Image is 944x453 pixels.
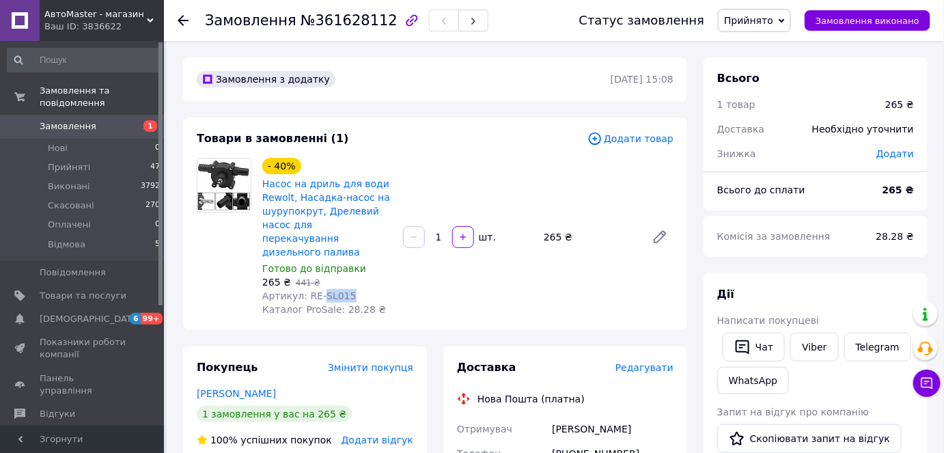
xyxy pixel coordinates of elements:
div: Нова Пошта (платна) [474,392,588,406]
button: Чат [723,333,785,361]
span: Показники роботи компанії [40,336,126,361]
span: АвтоMaster - магазин [44,8,147,20]
span: Товари в замовленні (1) [197,132,349,145]
span: Доставка [457,361,516,374]
span: Замовлення [40,120,96,133]
span: Нові [48,142,68,154]
span: 0 [155,219,160,231]
div: шт. [475,230,497,244]
span: Готово до відправки [262,263,366,274]
span: 5 [155,238,160,251]
span: Прийняті [48,161,90,174]
span: Комісія за замовлення [717,231,831,242]
span: Замовлення виконано [816,16,919,26]
div: Повернутися назад [178,14,189,27]
time: [DATE] 15:08 [611,74,674,85]
div: Ваш ID: 3836622 [44,20,164,33]
span: №361628112 [301,12,398,29]
span: Повідомлення [40,266,106,279]
div: Замовлення з додатку [197,71,335,87]
img: Насос на дриль для води Rewolt, Насадка-насос на шурупокрут, Дрелевий насос для перекачування диз... [197,159,251,212]
span: Всього до сплати [717,184,805,195]
a: Насос на дриль для води Rewolt, Насадка-насос на шурупокрут, Дрелевий насос для перекачування диз... [262,178,390,258]
button: Замовлення виконано [805,10,930,31]
input: Пошук [7,48,161,72]
span: Панель управління [40,372,126,397]
span: Написати покупцеві [717,315,819,326]
div: успішних покупок [197,433,332,447]
span: Відгуки [40,408,75,420]
span: Прийнято [724,15,773,26]
span: Отримувач [457,424,512,435]
span: Всього [717,72,760,85]
span: Скасовані [48,200,94,212]
span: Артикул: RE-SL015 [262,290,357,301]
span: Запит на відгук про компанію [717,407,869,417]
span: 270 [145,200,160,212]
div: 265 ₴ [885,98,914,111]
div: [PERSON_NAME] [549,417,676,441]
span: 1 [143,120,157,132]
span: Дії [717,288,734,301]
span: 3792 [141,180,160,193]
span: 265 ₴ [262,277,291,288]
span: Каталог ProSale: 28.28 ₴ [262,304,386,315]
span: Знижка [717,148,756,159]
b: 265 ₴ [883,184,914,195]
span: 47 [150,161,160,174]
a: Редагувати [646,223,674,251]
span: Виконані [48,180,90,193]
span: Додати [876,148,914,159]
a: [PERSON_NAME] [197,388,276,399]
span: Замовлення [205,12,296,29]
span: 28.28 ₴ [876,231,914,242]
a: Telegram [844,333,911,361]
span: 99+ [141,313,163,325]
div: - 40% [262,158,301,174]
span: 100% [210,435,238,445]
a: Viber [790,333,838,361]
span: Покупець [197,361,258,374]
div: Необхідно уточнити [804,114,922,144]
button: Чат з покупцем [913,370,941,397]
span: Редагувати [615,362,674,373]
span: 0 [155,142,160,154]
div: Статус замовлення [579,14,705,27]
span: Товари та послуги [40,290,126,302]
span: Змінити покупця [328,362,413,373]
a: WhatsApp [717,367,789,394]
span: Замовлення та повідомлення [40,85,164,109]
span: [DEMOGRAPHIC_DATA] [40,313,141,325]
span: 441 ₴ [296,278,320,288]
div: 265 ₴ [538,228,641,247]
span: Відмова [48,238,85,251]
span: Оплачені [48,219,91,231]
span: 1 товар [717,99,755,110]
span: Додати товар [587,131,674,146]
button: Скопіювати запит на відгук [717,424,902,453]
span: Доставка [717,124,764,135]
span: Додати відгук [342,435,413,445]
span: 6 [130,313,141,325]
div: 1 замовлення у вас на 265 ₴ [197,406,352,422]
